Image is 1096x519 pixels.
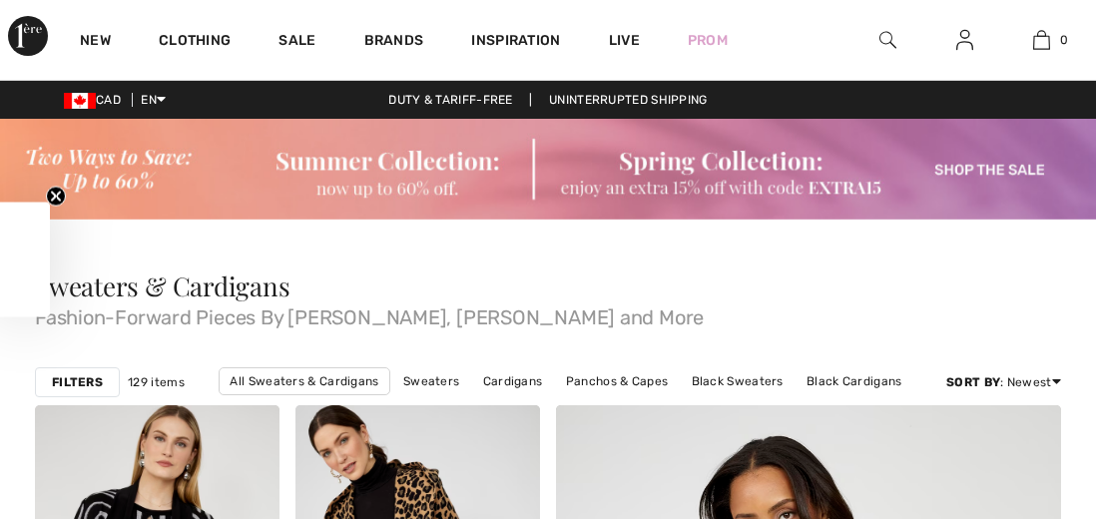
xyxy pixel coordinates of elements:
a: Brands [364,32,424,53]
span: EN [141,93,166,107]
span: Inspiration [471,32,560,53]
a: Sign In [940,28,989,53]
strong: Sort By [946,375,1000,389]
img: 1ère Avenue [8,16,48,56]
img: Canadian Dollar [64,93,96,109]
span: Fashion-Forward Pieces By [PERSON_NAME], [PERSON_NAME] and More [35,299,1061,327]
a: Prom [688,30,728,51]
img: My Info [956,28,973,52]
span: 0 [1060,31,1068,49]
a: Cardigans [473,368,553,394]
a: Black Cardigans [797,368,912,394]
img: search the website [879,28,896,52]
a: Sweaters [393,368,469,394]
a: Panchos & Capes [556,368,679,394]
a: Clothing [159,32,231,53]
span: 129 items [128,373,185,391]
img: My Bag [1033,28,1050,52]
span: Sweaters & Cardigans [35,268,290,303]
a: Black Sweaters [682,368,794,394]
strong: Filters [52,373,103,391]
a: Sale [278,32,315,53]
button: Close teaser [46,187,66,207]
a: Live [609,30,640,51]
span: CAD [64,93,129,107]
a: Dolcezza Sweaters [682,395,815,421]
a: 0 [1004,28,1079,52]
div: : Newest [946,373,1061,391]
a: [PERSON_NAME] Sweaters [316,395,496,421]
a: [PERSON_NAME] Sweaters [499,395,679,421]
a: All Sweaters & Cardigans [219,367,389,395]
a: New [80,32,111,53]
